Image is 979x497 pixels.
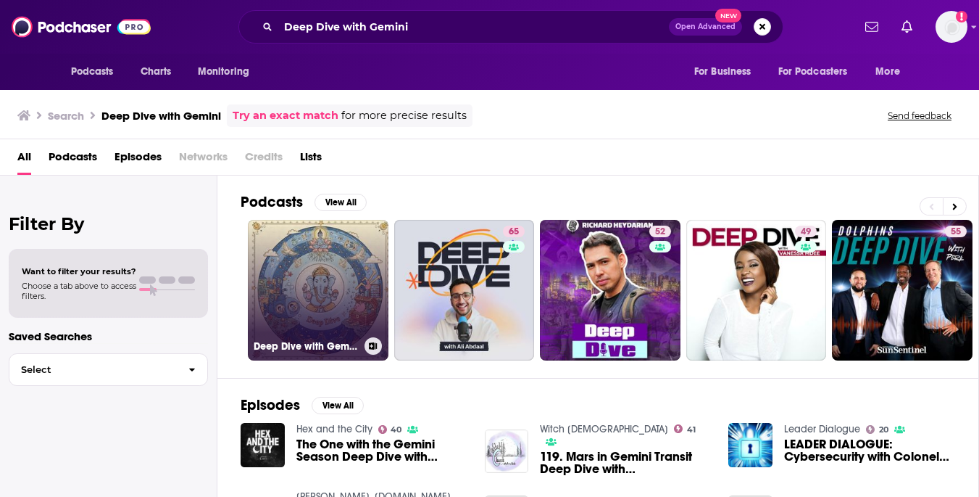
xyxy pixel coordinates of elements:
span: Logged in as kindrieri [936,11,967,43]
span: 52 [655,225,665,239]
a: Podcasts [49,145,97,175]
span: Open Advanced [675,23,736,30]
span: Monitoring [198,62,249,82]
a: 20 [866,425,888,434]
span: Choose a tab above to access filters. [22,281,136,301]
span: 41 [687,427,696,433]
button: open menu [684,58,770,86]
span: More [875,62,900,82]
a: Deep Dive with Gemini [248,220,388,361]
a: Witch Church [540,423,668,435]
a: 41 [674,424,696,433]
span: for more precise results [341,107,467,124]
span: 65 [509,225,519,239]
a: All [17,145,31,175]
h2: Episodes [241,396,300,414]
h2: Filter By [9,213,208,234]
a: Show notifications dropdown [896,15,918,39]
h3: Deep Dive with Gemini [101,109,221,123]
a: The One with the Gemini Season Deep Dive with Jackie Tempera [296,438,467,463]
img: LEADER DIALOGUE: Cybersecurity with Colonel Gemini Majkowski – Deep Dive [728,423,772,467]
a: 40 [378,425,402,434]
span: 40 [391,427,401,433]
a: 55 [832,220,972,361]
a: 65 [503,226,525,237]
h3: Search [48,109,84,123]
img: Podchaser - Follow, Share and Rate Podcasts [12,13,151,41]
span: Podcasts [71,62,114,82]
img: User Profile [936,11,967,43]
span: For Podcasters [778,62,848,82]
img: The One with the Gemini Season Deep Dive with Jackie Tempera [241,423,285,467]
span: For Business [694,62,751,82]
img: 119. Mars in Gemini Transit Deep Dive with Taylor Shuler [485,430,529,474]
button: View All [312,397,364,414]
a: Leader Dialogue [784,423,860,435]
p: Saved Searches [9,329,208,343]
a: 49 [795,226,817,237]
h2: Podcasts [241,193,303,211]
h3: Deep Dive with Gemini [254,340,359,353]
span: Networks [179,145,228,175]
span: 55 [951,225,961,239]
span: 119. Mars in Gemini Transit Deep Dive with [PERSON_NAME] [540,451,711,475]
div: Search podcasts, credits, & more... [238,10,783,44]
span: Credits [245,145,283,175]
a: Lists [300,145,322,175]
a: LEADER DIALOGUE: Cybersecurity with Colonel Gemini Majkowski – Deep Dive [784,438,955,463]
span: Select [9,365,177,374]
a: Hex and the City [296,423,372,435]
span: 49 [801,225,811,239]
span: LEADER DIALOGUE: Cybersecurity with Colonel [PERSON_NAME] – Deep Dive [784,438,955,463]
a: 119. Mars in Gemini Transit Deep Dive with Taylor Shuler [540,451,711,475]
a: 52 [649,226,671,237]
button: Open AdvancedNew [669,18,742,36]
button: Select [9,353,208,386]
a: PodcastsView All [241,193,367,211]
button: Send feedback [883,110,956,122]
button: open menu [769,58,869,86]
a: Show notifications dropdown [859,15,884,39]
button: open menu [865,58,918,86]
a: 52 [540,220,680,361]
a: 55 [945,226,967,237]
span: The One with the Gemini Season Deep Dive with [PERSON_NAME] [296,438,467,463]
a: 65 [394,220,535,361]
span: 20 [879,427,888,433]
span: Charts [141,62,172,82]
svg: Add a profile image [956,11,967,22]
input: Search podcasts, credits, & more... [278,15,669,38]
button: open menu [61,58,133,86]
button: open menu [188,58,268,86]
span: New [715,9,741,22]
a: Episodes [114,145,162,175]
button: View All [314,194,367,211]
button: Show profile menu [936,11,967,43]
a: Try an exact match [233,107,338,124]
span: Want to filter your results? [22,266,136,276]
a: EpisodesView All [241,396,364,414]
a: Charts [131,58,180,86]
a: 49 [686,220,827,361]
